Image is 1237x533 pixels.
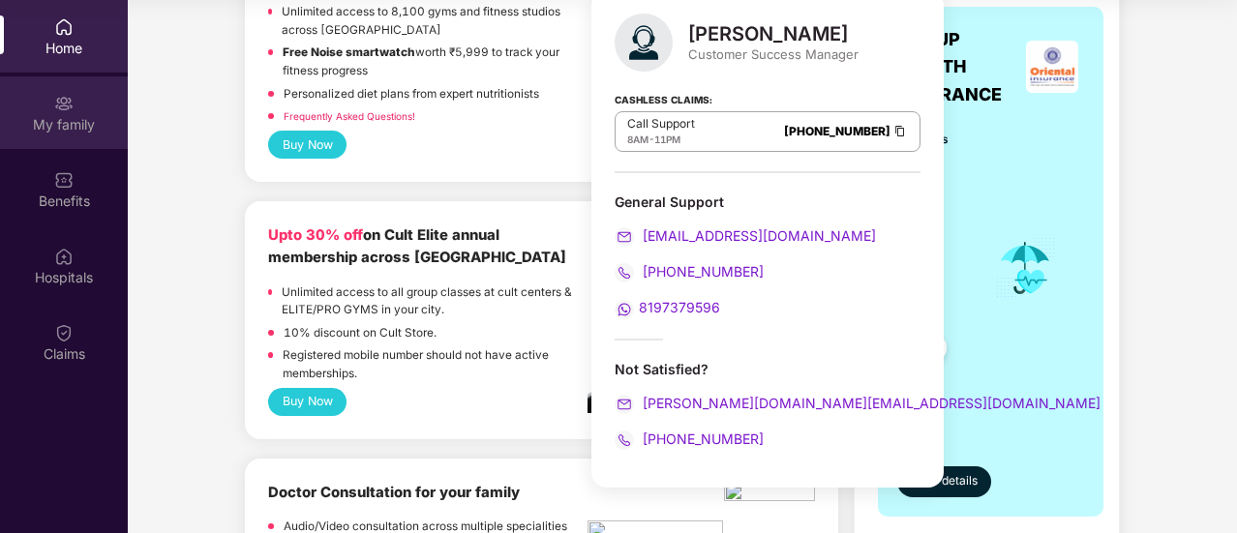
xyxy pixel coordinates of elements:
img: Clipboard Icon [892,123,908,139]
img: svg+xml;base64,PHN2ZyB4bWxucz0iaHR0cDovL3d3dy53My5vcmcvMjAwMC9zdmciIHdpZHRoPSIyMCIgaGVpZ2h0PSIyMC... [615,300,634,319]
a: [EMAIL_ADDRESS][DOMAIN_NAME] [615,227,876,244]
a: [PERSON_NAME][DOMAIN_NAME][EMAIL_ADDRESS][DOMAIN_NAME] [615,395,1101,411]
p: Unlimited access to all group classes at cult centers & ELITE/PRO GYMS in your city. [282,283,588,319]
p: Registered mobile number should not have active memberships. [283,346,588,382]
p: worth ₹5,999 to track your fitness progress [283,44,588,79]
span: 8AM [627,133,649,145]
img: svg+xml;base64,PHN2ZyB3aWR0aD0iMjAiIGhlaWdodD0iMjAiIHZpZXdCb3g9IjAgMCAyMCAyMCIgZmlsbD0ibm9uZSIgeG... [54,94,74,113]
p: 10% discount on Cult Store. [284,324,437,342]
b: on Cult Elite annual membership across [GEOGRAPHIC_DATA] [268,226,566,266]
img: svg+xml;base64,PHN2ZyBpZD0iQmVuZWZpdHMiIHhtbG5zPSJodHRwOi8vd3d3LnczLm9yZy8yMDAwL3N2ZyIgd2lkdGg9Ij... [54,170,74,190]
p: Call Support [627,116,695,132]
p: Unlimited access to 8,100 gyms and fitness studios across [GEOGRAPHIC_DATA] [282,3,588,39]
p: Personalized diet plans from expert nutritionists [284,85,539,104]
span: 8197379596 [639,299,720,315]
img: svg+xml;base64,PHN2ZyBpZD0iSG9zcGl0YWxzIiB4bWxucz0iaHR0cDovL3d3dy53My5vcmcvMjAwMC9zdmciIHdpZHRoPS... [54,247,74,266]
a: 8197379596 [615,299,720,315]
span: [PHONE_NUMBER] [639,263,764,280]
img: svg+xml;base64,PHN2ZyB4bWxucz0iaHR0cDovL3d3dy53My5vcmcvMjAwMC9zdmciIHdpZHRoPSIyMCIgaGVpZ2h0PSIyMC... [615,430,634,450]
span: GROUP HEALTH INSURANCE [897,26,1020,108]
img: svg+xml;base64,PHN2ZyBpZD0iSG9tZSIgeG1sbnM9Imh0dHA6Ly93d3cudzMub3JnLzIwMDAvc3ZnIiB3aWR0aD0iMjAiIG... [54,17,74,37]
img: insurerLogo [1026,41,1078,93]
a: [PHONE_NUMBER] [615,263,764,280]
img: svg+xml;base64,PHN2ZyB4bWxucz0iaHR0cDovL3d3dy53My5vcmcvMjAwMC9zdmciIHdpZHRoPSIyMCIgaGVpZ2h0PSIyMC... [615,227,634,247]
button: Buy Now [268,131,347,159]
span: [PHONE_NUMBER] [639,430,764,447]
div: Customer Success Manager [688,45,859,63]
button: Buy Now [268,388,347,416]
img: physica%20-%20Edited.png [724,482,815,507]
div: General Support [615,192,920,319]
img: svg+xml;base64,PHN2ZyB4bWxucz0iaHR0cDovL3d3dy53My5vcmcvMjAwMC9zdmciIHhtbG5zOnhsaW5rPSJodHRwOi8vd3... [615,14,673,72]
strong: Free Noise smartwatch [283,45,415,59]
img: svg+xml;base64,PHN2ZyB4bWxucz0iaHR0cDovL3d3dy53My5vcmcvMjAwMC9zdmciIHdpZHRoPSIyMCIgaGVpZ2h0PSIyMC... [615,263,634,282]
a: [PHONE_NUMBER] [615,430,764,447]
div: General Support [615,192,920,211]
img: svg+xml;base64,PHN2ZyB4bWxucz0iaHR0cDovL3d3dy53My5vcmcvMjAwMC9zdmciIHdpZHRoPSIyMCIgaGVpZ2h0PSIyMC... [615,395,634,414]
div: Not Satisfied? [615,360,920,378]
div: [PERSON_NAME] [688,22,859,45]
span: [PERSON_NAME][DOMAIN_NAME][EMAIL_ADDRESS][DOMAIN_NAME] [639,395,1101,411]
span: [EMAIL_ADDRESS][DOMAIN_NAME] [639,227,876,244]
b: Doctor Consultation for your family [268,484,520,501]
strong: Cashless Claims: [615,88,712,109]
img: svg+xml;base64,PHN2ZyBpZD0iQ2xhaW0iIHhtbG5zPSJodHRwOi8vd3d3LnczLm9yZy8yMDAwL3N2ZyIgd2lkdGg9IjIwIi... [54,323,74,342]
span: 11PM [654,133,680,145]
a: [PHONE_NUMBER] [784,124,890,138]
div: Not Satisfied? [615,360,920,450]
a: Frequently Asked Questions! [284,110,415,122]
button: View details [897,466,991,497]
span: View details [912,472,978,490]
b: Upto 30% off [268,226,363,244]
img: icon [994,236,1057,300]
div: - [627,132,695,147]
